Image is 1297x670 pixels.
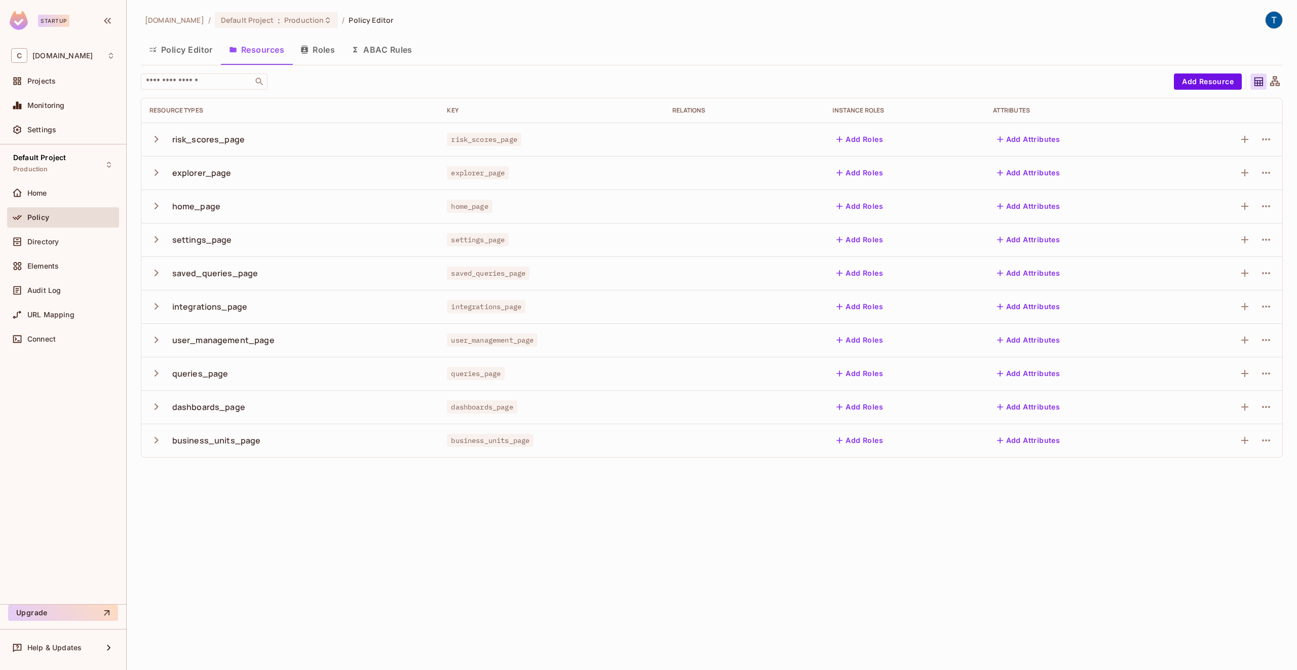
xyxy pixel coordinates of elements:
button: Add Attributes [993,299,1064,315]
div: Relations [672,106,816,115]
button: Add Roles [832,432,887,449]
span: URL Mapping [27,311,74,319]
span: Settings [27,126,56,134]
button: Add Attributes [993,165,1064,181]
span: Workspace: cyclops.security [32,52,93,60]
span: the active workspace [145,15,204,25]
span: Elements [27,262,59,270]
button: Add Roles [832,232,887,248]
div: dashboards_page [172,401,245,413]
span: saved_queries_page [447,267,529,280]
span: C [11,48,27,63]
span: user_management_page [447,333,538,347]
div: Startup [38,15,69,27]
li: / [208,15,211,25]
div: risk_scores_page [172,134,245,145]
button: Add Resource [1174,73,1242,90]
span: Production [13,165,48,173]
button: Add Roles [832,332,887,348]
span: business_units_page [447,434,533,447]
span: Policy [27,213,49,221]
button: Add Attributes [993,399,1064,415]
button: Upgrade [8,605,118,621]
span: queries_page [447,367,505,380]
button: Add Attributes [993,265,1064,281]
div: integrations_page [172,301,248,312]
button: Add Roles [832,299,887,315]
span: : [277,16,281,24]
div: Resource Types [149,106,431,115]
button: Add Attributes [993,332,1064,348]
li: / [342,15,345,25]
div: Instance roles [832,106,976,115]
button: Add Attributes [993,365,1064,382]
span: Default Project [221,15,274,25]
div: queries_page [172,368,228,379]
img: SReyMgAAAABJRU5ErkJggg== [10,11,28,30]
div: Attributes [993,106,1161,115]
button: Add Attributes [993,232,1064,248]
span: Audit Log [27,286,61,294]
div: settings_page [172,234,232,245]
button: Add Attributes [993,131,1064,147]
span: Production [284,15,324,25]
span: Help & Updates [27,644,82,652]
div: Key [447,106,656,115]
span: Directory [27,238,59,246]
button: Add Roles [832,165,887,181]
span: Policy Editor [349,15,393,25]
span: Home [27,189,47,197]
span: explorer_page [447,166,509,179]
button: Resources [221,37,292,62]
button: Add Roles [832,399,887,415]
button: Add Roles [832,365,887,382]
button: Add Attributes [993,198,1064,214]
button: Add Roles [832,265,887,281]
span: Projects [27,77,56,85]
button: Add Roles [832,131,887,147]
span: dashboards_page [447,400,517,414]
button: Add Attributes [993,432,1064,449]
button: Roles [292,37,343,62]
span: settings_page [447,233,509,246]
img: Tal Cohen [1266,12,1282,28]
span: integrations_page [447,300,525,313]
div: explorer_page [172,167,232,178]
div: user_management_page [172,334,275,346]
span: risk_scores_page [447,133,521,146]
button: Policy Editor [141,37,221,62]
span: Monitoring [27,101,65,109]
span: Connect [27,335,56,343]
span: home_page [447,200,492,213]
button: ABAC Rules [343,37,421,62]
button: Add Roles [832,198,887,214]
span: Default Project [13,154,66,162]
div: home_page [172,201,220,212]
div: saved_queries_page [172,268,258,279]
div: business_units_page [172,435,261,446]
